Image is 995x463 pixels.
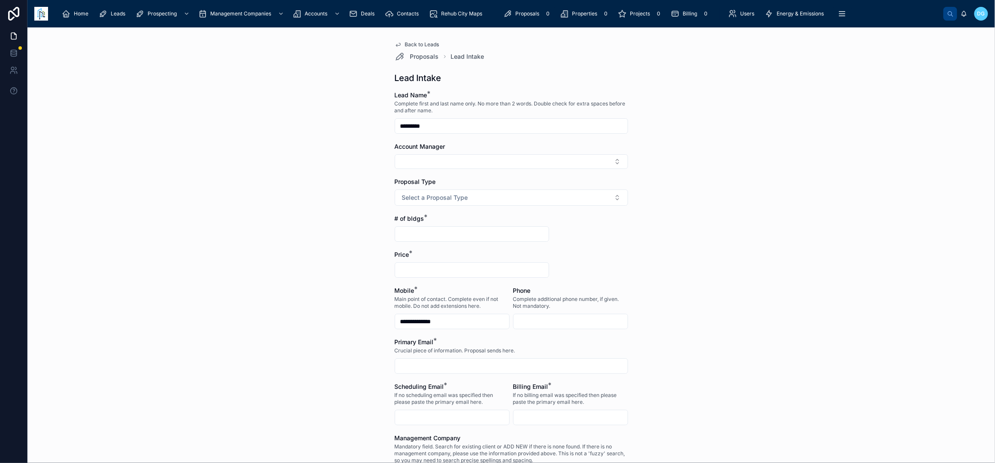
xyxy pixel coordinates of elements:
span: Crucial piece of information. Proposal sends here. [395,347,515,354]
div: 0 [701,9,711,19]
span: Rehub City Maps [441,10,482,17]
span: # of bldgs [395,215,424,222]
a: Leads [96,6,131,21]
span: Proposals [515,10,539,17]
span: Deals [361,10,375,17]
span: Billing Email [513,383,548,390]
span: Energy & Emissions [777,10,824,17]
a: Projects0 [615,6,666,21]
a: Deals [346,6,381,21]
span: Mobile [395,287,414,294]
span: Accounts [305,10,327,17]
span: Phone [513,287,531,294]
span: Users [741,10,755,17]
span: Select a Proposal Type [402,193,468,202]
h1: Lead Intake [395,72,442,84]
a: Billing0 [668,6,714,21]
span: Billing [683,10,697,17]
a: Prospecting [133,6,194,21]
span: Main point of contact. Complete even if not mobile. Do not add extensions here. [395,296,510,310]
span: Lead Name [395,91,427,99]
span: Primary Email [395,338,434,346]
a: Properties0 [557,6,614,21]
span: DG [977,10,985,17]
a: Contacts [382,6,425,21]
span: Scheduling Email [395,383,444,390]
a: Users [726,6,761,21]
a: Proposals0 [501,6,556,21]
span: Proposals [410,52,439,61]
span: Complete additional phone number, if given. Not mandatory. [513,296,628,310]
button: Select Button [395,154,628,169]
a: Lead Intake [451,52,484,61]
div: 0 [601,9,611,19]
button: Select Button [395,189,628,206]
div: 0 [543,9,553,19]
span: Management Companies [210,10,271,17]
span: Account Manager [395,143,445,150]
span: Management Company [395,434,461,442]
span: Price [395,251,409,258]
span: Complete first and last name only. No more than 2 words. Double check for extra spaces before and... [395,100,628,114]
a: Home [59,6,94,21]
span: If no scheduling email was specified then please paste the primary email here. [395,392,510,406]
span: Back to Leads [405,41,439,48]
span: Properties [572,10,597,17]
a: Accounts [290,6,345,21]
div: 0 [653,9,664,19]
img: App logo [34,7,48,21]
a: Proposals [395,51,439,62]
span: Contacts [397,10,419,17]
a: Back to Leads [395,41,439,48]
span: Home [74,10,88,17]
span: Prospecting [148,10,177,17]
span: If no billing email was specified then please paste the primary email here. [513,392,628,406]
a: Management Companies [196,6,288,21]
span: Proposal Type [395,178,436,185]
span: Leads [111,10,125,17]
span: Projects [630,10,650,17]
a: Energy & Emissions [762,6,830,21]
div: scrollable content [55,4,944,23]
a: Rehub City Maps [426,6,488,21]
